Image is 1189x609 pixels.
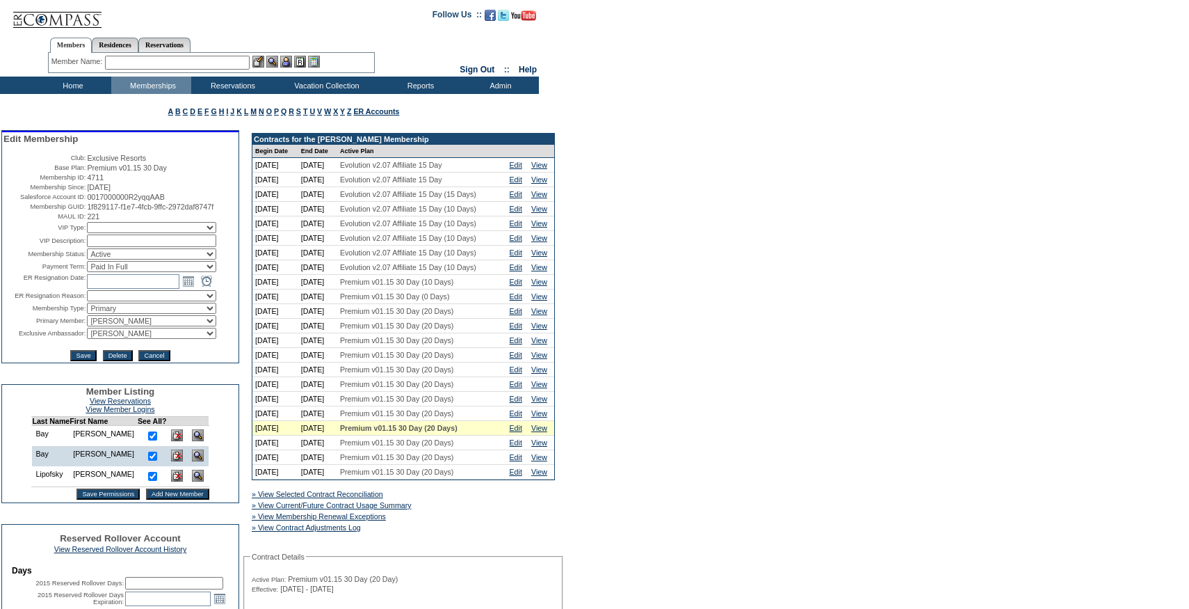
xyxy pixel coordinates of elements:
[252,145,298,158] td: Begin Date
[340,468,453,476] span: Premium v01.15 30 Day (20 Days)
[531,365,547,374] a: View
[252,216,298,231] td: [DATE]
[298,436,337,450] td: [DATE]
[531,336,547,345] a: View
[87,212,99,221] span: 221
[87,203,213,211] span: 1f829117-f1e7-4fcb-9ffc-2972daf8747f
[531,468,547,476] a: View
[280,585,334,593] span: [DATE] - [DATE]
[3,183,86,191] td: Membership Since:
[252,158,298,173] td: [DATE]
[531,424,547,432] a: View
[298,333,337,348] td: [DATE]
[252,290,298,304] td: [DATE]
[498,14,509,22] a: Follow us on Twitter
[32,426,70,447] td: Bay
[510,351,522,359] a: Edit
[340,336,453,345] span: Premium v01.15 30 Day (20 Days)
[531,248,547,257] a: View
[298,202,337,216] td: [DATE]
[252,436,298,450] td: [DATE]
[510,322,522,330] a: Edit
[252,585,278,594] span: Effective:
[87,183,111,191] span: [DATE]
[498,10,509,21] img: Follow us on Twitter
[324,107,331,116] a: W
[340,292,450,301] span: Premium v01.15 30 Day (0 Days)
[510,263,522,271] a: Edit
[289,107,294,116] a: R
[3,274,86,289] td: ER Resignation Date:
[531,351,547,359] a: View
[3,261,86,272] td: Payment Term:
[211,107,216,116] a: G
[531,175,547,184] a: View
[510,161,522,169] a: Edit
[340,190,476,198] span: Evolution v2.07 Affiliate 15 Day (15 Days)
[298,421,337,436] td: [DATE]
[298,363,337,377] td: [DATE]
[298,173,337,187] td: [DATE]
[340,234,476,242] span: Evolution v2.07 Affiliate 15 Day (10 Days)
[252,134,554,145] td: Contracts for the [PERSON_NAME] Membership
[298,348,337,363] td: [DATE]
[171,429,183,441] img: Delete
[3,173,86,182] td: Membership ID:
[103,350,133,361] input: Delete
[531,395,547,403] a: View
[298,377,337,392] td: [DATE]
[340,424,458,432] span: Premium v01.15 30 Day (20 Days)
[531,438,547,447] a: View
[32,466,70,487] td: Lipofsky
[32,446,70,466] td: Bay
[252,202,298,216] td: [DATE]
[511,14,536,22] a: Subscribe to our YouTube Channel
[252,501,412,509] a: » View Current/Future Contract Usage Summary
[252,275,298,290] td: [DATE]
[340,365,453,374] span: Premium v01.15 30 Day (20 Days)
[192,429,204,441] img: View Dashboard
[3,248,86,260] td: Membership Status:
[31,77,111,94] td: Home
[510,395,522,403] a: Edit
[230,107,234,116] a: J
[531,307,547,315] a: View
[86,405,154,413] a: View Member Logins
[340,351,453,359] span: Premium v01.15 30 Day (20 Days)
[296,107,301,116] a: S
[298,450,337,465] td: [DATE]
[340,263,476,271] span: Evolution v2.07 Affiliate 15 Day (10 Days)
[340,161,442,169] span: Evolution v2.07 Affiliate 15 Day
[70,417,138,426] td: First Name
[340,219,476,228] span: Evolution v2.07 Affiliate 15 Day (10 Days)
[298,187,337,202] td: [DATE]
[298,290,337,304] td: [DATE]
[298,158,337,173] td: [DATE]
[3,164,86,172] td: Base Plan:
[252,406,298,421] td: [DATE]
[510,453,522,461] a: Edit
[298,304,337,319] td: [DATE]
[70,426,138,447] td: [PERSON_NAME]
[298,145,337,158] td: End Date
[197,107,202,116] a: E
[54,545,187,553] a: View Reserved Rollover Account History
[281,107,286,116] a: Q
[138,350,170,361] input: Cancel
[298,406,337,421] td: [DATE]
[531,380,547,388] a: View
[303,107,308,116] a: T
[531,278,547,286] a: View
[35,580,124,587] label: 2015 Reserved Rollover Days:
[3,193,86,201] td: Salesforce Account ID:
[168,107,173,116] a: A
[236,107,242,116] a: K
[252,319,298,333] td: [DATE]
[252,523,361,532] a: » View Contract Adjustments Log
[340,307,453,315] span: Premium v01.15 30 Day (20 Days)
[183,107,188,116] a: C
[510,219,522,228] a: Edit
[87,154,146,162] span: Exclusive Resorts
[340,438,453,447] span: Premium v01.15 30 Day (20 Days)
[510,234,522,242] a: Edit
